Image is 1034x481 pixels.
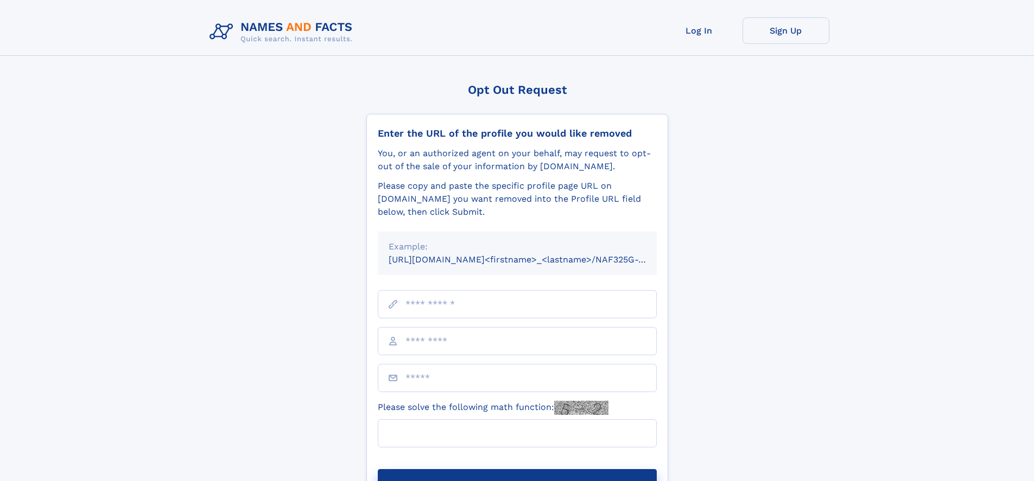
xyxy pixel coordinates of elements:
[366,83,668,97] div: Opt Out Request
[389,240,646,253] div: Example:
[205,17,361,47] img: Logo Names and Facts
[656,17,743,44] a: Log In
[378,401,608,415] label: Please solve the following math function:
[378,147,657,173] div: You, or an authorized agent on your behalf, may request to opt-out of the sale of your informatio...
[389,254,677,265] small: [URL][DOMAIN_NAME]<firstname>_<lastname>/NAF325G-xxxxxxxx
[743,17,829,44] a: Sign Up
[378,179,657,219] div: Please copy and paste the specific profile page URL on [DOMAIN_NAME] you want removed into the Pr...
[378,127,657,139] div: Enter the URL of the profile you would like removed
